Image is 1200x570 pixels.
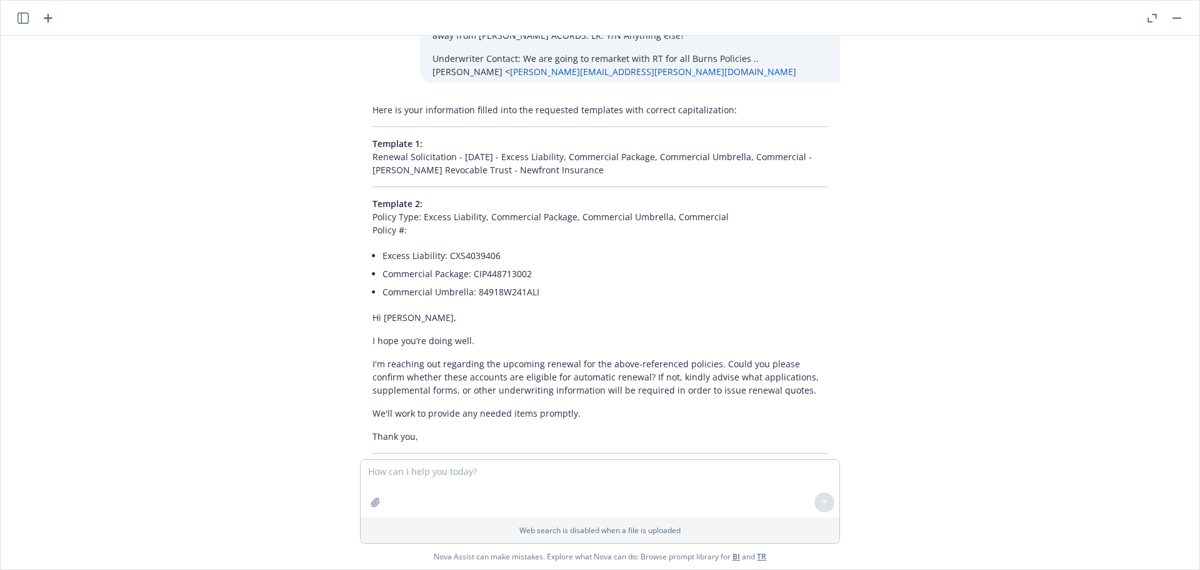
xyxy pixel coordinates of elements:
p: We'll work to provide any needed items promptly. [372,407,827,420]
a: TR [757,551,766,562]
p: Hi [PERSON_NAME], [372,311,827,324]
p: Here is your information filled into the requested templates with correct capitalization: [372,103,827,116]
p: Underwriter Contact: We are going to remarket with RT for all Burns Policies .. [PERSON_NAME] < [432,52,827,78]
p: I hope you’re doing well. [372,334,827,347]
a: [PERSON_NAME][EMAIL_ADDRESS][PERSON_NAME][DOMAIN_NAME] [510,66,796,78]
p: Policy Type: Excess Liability, Commercial Package, Commercial Umbrella, Commercial Policy #: [372,197,827,237]
p: Thank you, [372,430,827,443]
p: Renewal Solicitation - [DATE] - Excess Liability, Commercial Package, Commercial Umbrella, Commer... [372,137,827,176]
li: Excess Liability: CXS4039406 [382,247,827,265]
a: BI [732,551,740,562]
span: Nova Assist can make mistakes. Explore what Nova can do: Browse prompt library for and [6,544,1194,569]
span: Template 2: [372,198,422,210]
p: I'm reaching out regarding the upcoming renewal for the above-referenced policies. Could you plea... [372,357,827,397]
li: Commercial Umbrella: 84918W241ALI [382,283,827,301]
span: Template 1: [372,138,422,150]
p: Web search is disabled when a file is uploaded [368,525,832,536]
li: Commercial Package: CIP448713002 [382,265,827,283]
